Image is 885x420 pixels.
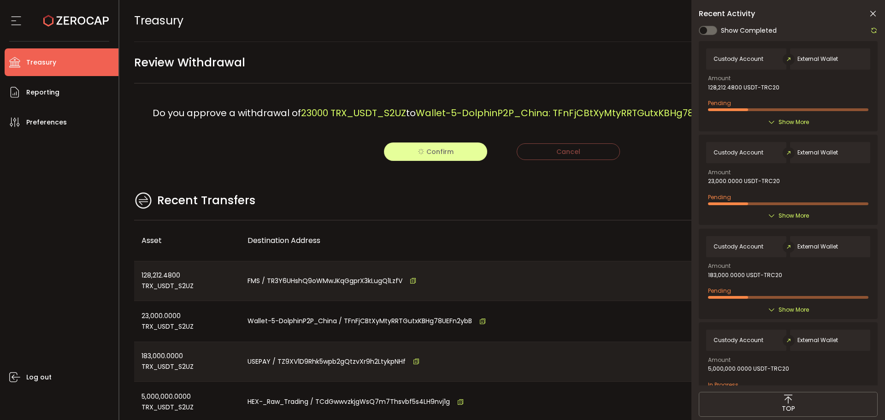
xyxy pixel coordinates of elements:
div: Destination Address [240,235,684,246]
button: Cancel [517,143,620,160]
span: HEX-_Raw_Trading / TCdGwwvzkjgWsQ7m7Thsvbf5s4LH9nvj1g [248,396,450,407]
span: Treasury [134,12,183,29]
div: 183,000.0000 TRX_USDT_S2UZ [134,342,240,382]
span: Treasury [26,56,56,69]
div: [DATE] 12:10:51 [684,342,790,382]
div: Asset [134,235,240,246]
div: Date [684,235,790,246]
span: FMS / TR3Y6UHshQ9oWMwJKqGgprX3kLugQ1LzfV [248,276,402,286]
span: Preferences [26,116,67,129]
span: TOP [782,404,795,414]
div: 23,000.0000 TRX_USDT_S2UZ [134,301,240,342]
span: Log out [26,371,52,384]
span: Recent Activity [699,10,755,18]
span: USEPAY / TZ9XV1D9Rhk5wpb2gQtzvXr9h2LtykpNHf [248,356,406,367]
iframe: Chat Widget [839,376,885,420]
span: 23000 TRX_USDT_S2UZ [301,106,406,119]
div: [DATE] 12:16:35 [684,261,790,301]
span: Review Withdrawal [134,52,245,73]
span: Wallet-5-DolphinP2P_China / TFnFjCBtXyMtyRRTGutxKBHg78UEFn2ybB [248,316,472,326]
span: to [406,106,416,119]
div: [DATE] 12:13:22 [684,301,790,342]
span: Do you approve a withdrawal of [153,106,301,119]
span: Cancel [556,147,580,156]
span: Recent Transfers [157,192,255,209]
span: Reporting [26,86,59,99]
div: 128,212.4800 TRX_USDT_S2UZ [134,261,240,301]
span: Wallet-5-DolphinP2P_China: TFnFjCBtXyMtyRRTGutxKBHg78UEFn2ybB. [416,106,740,119]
